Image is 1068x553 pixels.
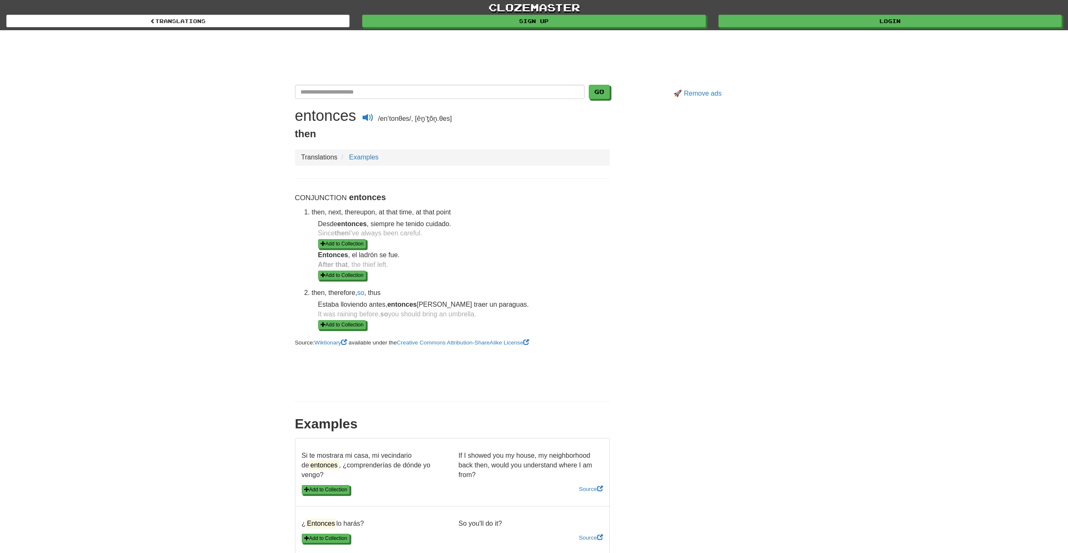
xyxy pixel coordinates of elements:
p: ¿ lo harás? [295,519,452,529]
a: so [357,289,364,296]
strong: entonces [349,193,386,202]
button: Go [589,85,610,99]
button: Add to Collection [302,534,350,543]
dd: , the thief left. [318,260,610,280]
li: Translations [301,153,338,162]
mark: entonces [309,460,339,470]
div: /enˈtonθes/, [ẽn̪ˈt̪õn̟.θes] [295,107,610,127]
span: then [295,128,316,139]
button: Add to Collection [318,320,366,329]
a: Source [579,486,603,492]
p: So you'll do it? [452,519,609,529]
b: Entonces [318,251,348,258]
dd: It was raining before, you should bring an umbrella. [318,310,610,329]
a: Creative Commons Attribution-ShareAlike License [397,339,529,346]
button: Add to Collection [318,239,366,248]
a: Login [718,15,1062,27]
div: Examples [295,415,610,434]
a: Sign up [362,15,705,27]
mark: Entonces [306,519,336,528]
b: then [335,230,349,237]
button: Add to Collection [318,271,366,280]
p: Si te mostrara mi casa, mi vecindario de , ¿comprenderías de dónde yo vengo? [295,451,452,480]
input: Translate Spanish-English [295,85,585,99]
li: then, therefore, , thus [312,288,610,329]
small: Source: available under the [295,339,529,346]
dt: Desde , siempre he tenido cuidado. [318,219,610,229]
b: so [380,310,388,318]
b: entonces [337,220,367,227]
b: entonces [387,301,417,308]
a: Source [579,535,603,541]
a: Translations [6,15,350,27]
a: Wiktionary [314,339,348,346]
p: If I showed you my house, my neighborhood back then, would you understand where I am from? [452,451,609,480]
dd: Since I've always been careful. [318,229,610,248]
b: After that [318,261,348,268]
button: Add to Collection [302,485,350,494]
dt: Estaba lloviendo antes, [PERSON_NAME] traer un paraguas. [318,300,610,310]
a: 🚀 Remove ads [674,90,721,97]
a: Examples [349,154,379,161]
small: Conjunction [295,194,347,202]
h1: entonces [295,107,356,124]
dt: , el ladrón se fue. [318,250,610,260]
button: Play audio entonces [358,111,378,127]
li: then, next, thereupon, at that time, at that point [312,208,610,280]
